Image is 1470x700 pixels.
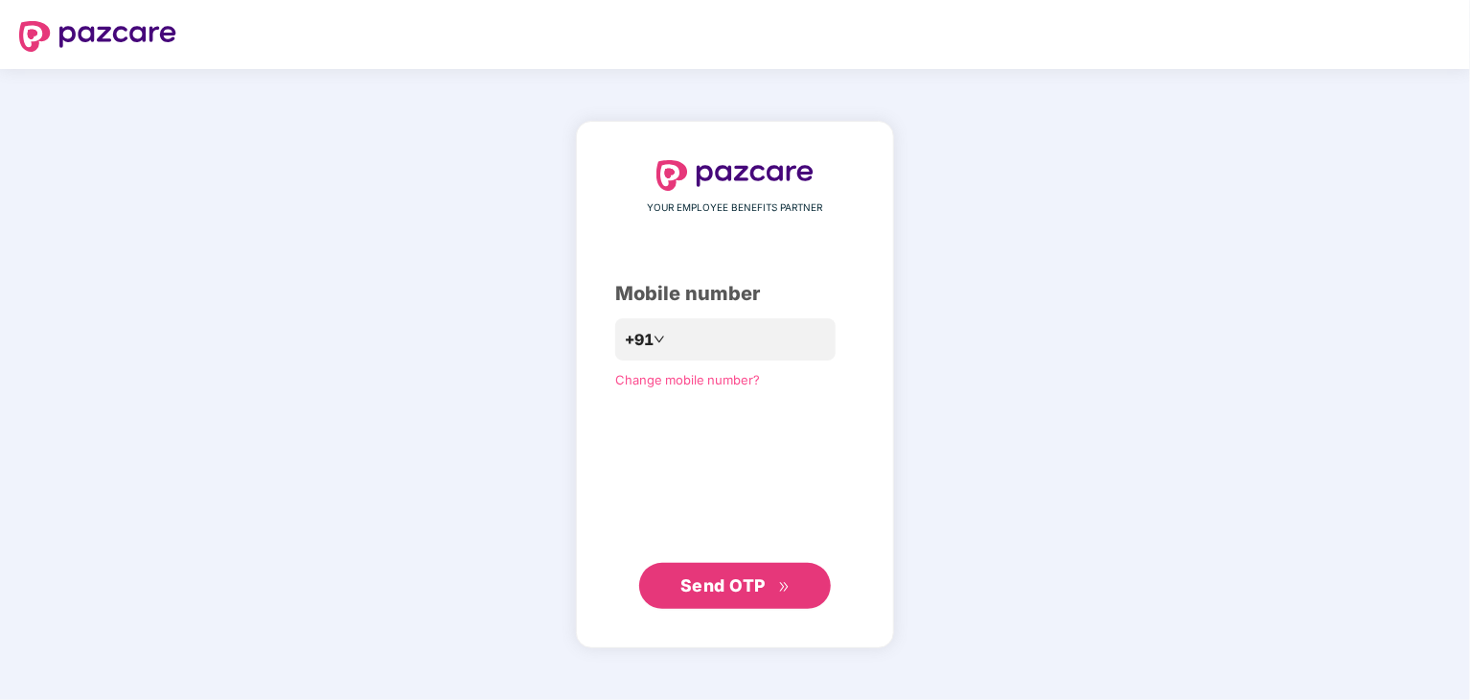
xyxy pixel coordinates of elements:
[648,200,823,216] span: YOUR EMPLOYEE BENEFITS PARTNER
[19,21,176,52] img: logo
[654,334,665,345] span: down
[625,328,654,352] span: +91
[639,563,831,609] button: Send OTPdouble-right
[656,160,814,191] img: logo
[615,279,855,309] div: Mobile number
[778,581,791,594] span: double-right
[680,575,766,595] span: Send OTP
[615,372,760,387] a: Change mobile number?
